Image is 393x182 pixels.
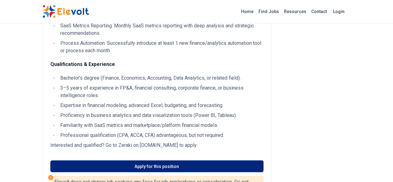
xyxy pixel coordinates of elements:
[58,40,263,54] li: Process Automation: Successfully introduce at least 1 new finance/analytics automation tool or pr...
[309,7,329,16] a: Contact
[58,74,263,82] li: Bachelor’s degree (Finance, Economics, Accounting, Data Analytics, or related field).
[58,132,263,139] li: Professional qualification (CPA, ACCA, CFA) advantageous, but not required.
[58,102,263,109] li: Expertise in financial modeling, advanced Excel, budgeting, and forecasting.
[362,152,393,182] iframe: Chat Widget
[58,112,263,119] li: Proficiency in business analytics and data visualization tools (Power BI, Tableau).
[43,5,89,18] img: Elevolt
[58,122,263,129] li: Familiarity with SaaS metrics and marketplace/platform financial models.
[50,61,115,67] strong: Qualifications & Experience
[281,7,309,16] a: Resources
[58,22,263,37] li: SaaS Metrics Reporting: Monthly SaaS metrics reporting with deep analysis and strategic recommend...
[329,5,348,18] a: Login
[50,142,263,149] p: Interested and qualified? Go to Zeraki on [DOMAIN_NAME] to apply
[256,7,281,16] a: Find Jobs
[239,7,256,16] a: Home
[58,84,263,99] li: 3–5 years of experience in FP&A, financial consulting, corporate finance, or business intelligenc...
[50,160,263,172] a: Apply for this position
